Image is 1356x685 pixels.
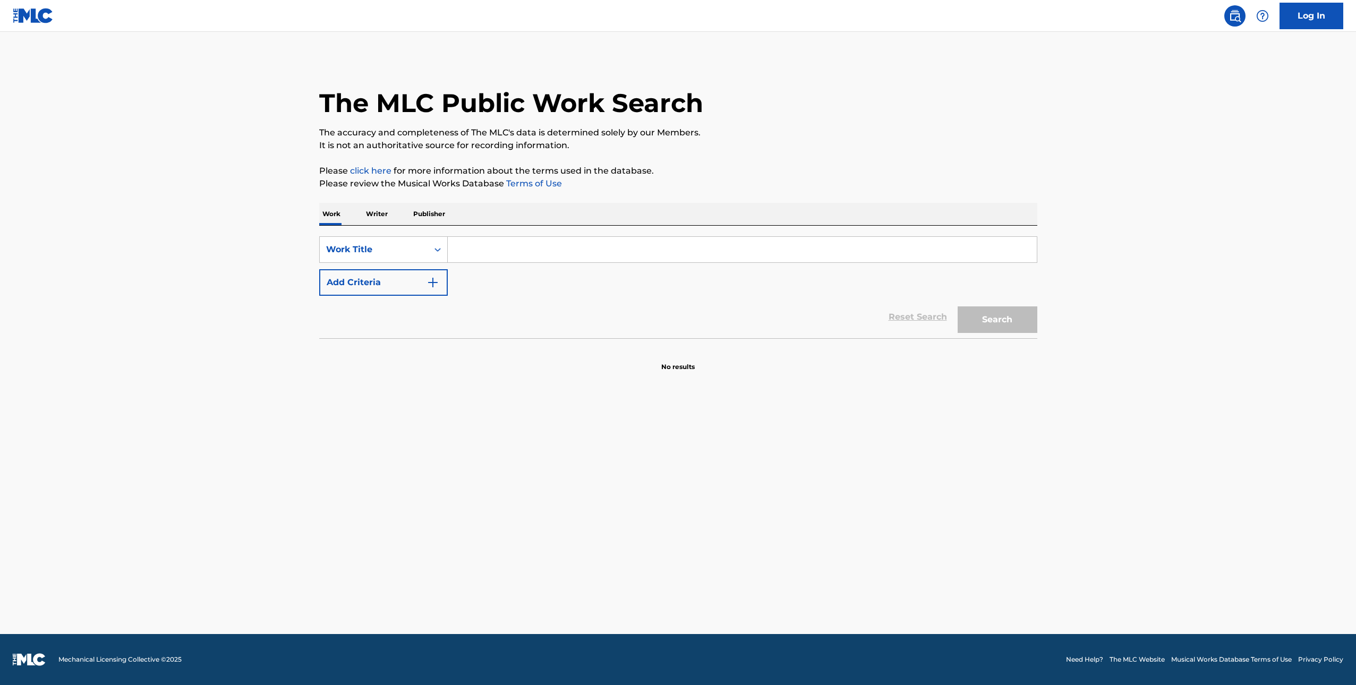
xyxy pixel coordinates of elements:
[1229,10,1241,22] img: search
[319,177,1037,190] p: Please review the Musical Works Database
[350,166,391,176] a: click here
[319,203,344,225] p: Work
[363,203,391,225] p: Writer
[1224,5,1246,27] a: Public Search
[13,8,54,23] img: MLC Logo
[326,243,422,256] div: Work Title
[504,178,562,189] a: Terms of Use
[319,139,1037,152] p: It is not an authoritative source for recording information.
[1256,10,1269,22] img: help
[58,655,182,664] span: Mechanical Licensing Collective © 2025
[1298,655,1343,664] a: Privacy Policy
[319,126,1037,139] p: The accuracy and completeness of The MLC's data is determined solely by our Members.
[661,349,695,372] p: No results
[13,653,46,666] img: logo
[1303,634,1356,685] iframe: Chat Widget
[427,276,439,289] img: 9d2ae6d4665cec9f34b9.svg
[1280,3,1343,29] a: Log In
[319,87,703,119] h1: The MLC Public Work Search
[1066,655,1103,664] a: Need Help?
[1171,655,1292,664] a: Musical Works Database Terms of Use
[1110,655,1165,664] a: The MLC Website
[319,165,1037,177] p: Please for more information about the terms used in the database.
[319,269,448,296] button: Add Criteria
[1252,5,1273,27] div: Help
[410,203,448,225] p: Publisher
[319,236,1037,338] form: Search Form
